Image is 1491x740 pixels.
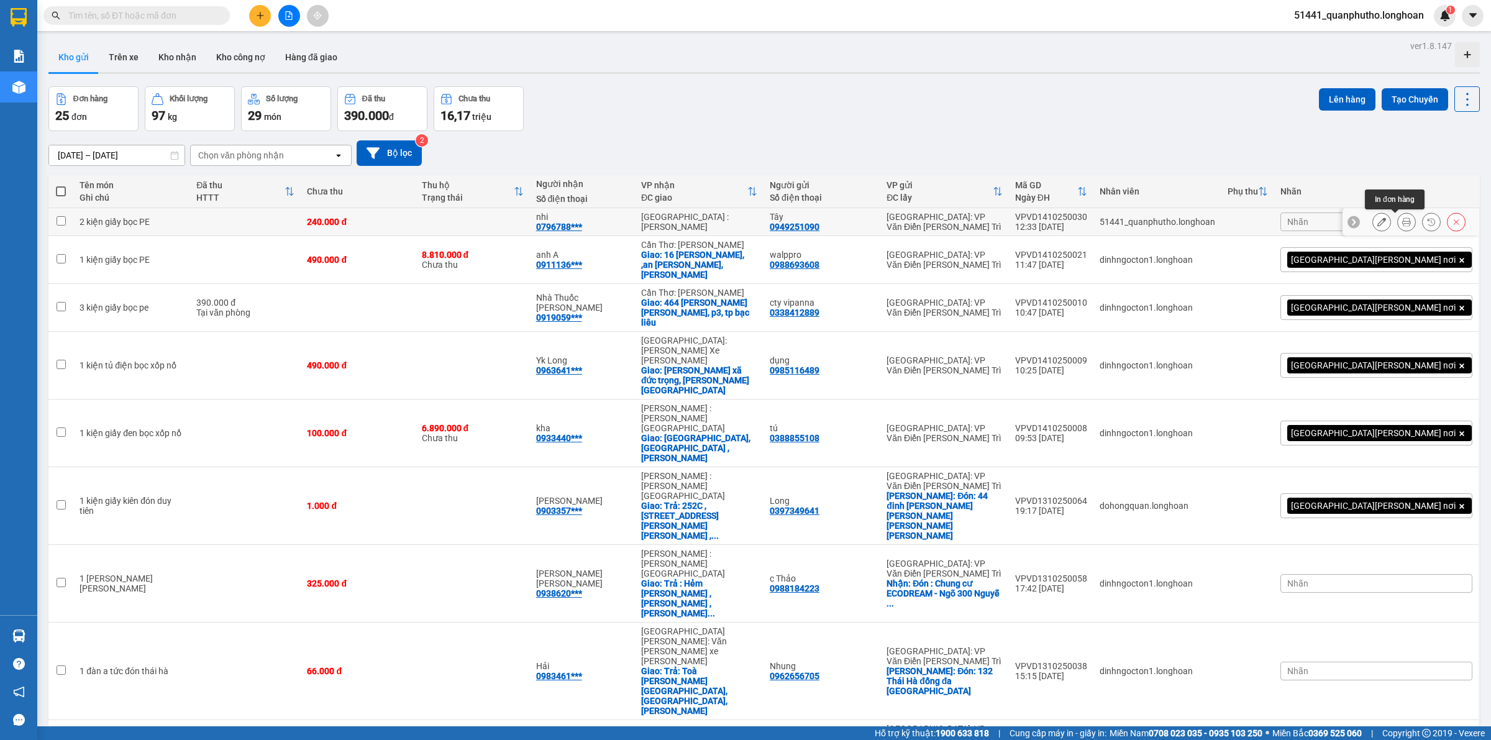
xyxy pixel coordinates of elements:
[307,578,409,588] div: 325.000 đ
[307,217,409,227] div: 240.000 đ
[770,212,874,222] div: Tây
[152,108,165,123] span: 97
[80,360,184,370] div: 1 kiện tủ điện bọc xốp nổ
[1100,217,1215,227] div: 51441_quanphutho.longhoan
[1467,10,1479,21] span: caret-down
[536,569,629,588] div: Bình Yên Chupp
[198,149,284,162] div: Chọn văn phòng nhận
[887,666,1003,696] div: Nhận: Đón: 132 Thái Hà đống đa hà nội
[256,11,265,20] span: plus
[307,186,409,196] div: Chưa thu
[1015,298,1087,308] div: VPVD1410250010
[422,423,524,443] div: Chưa thu
[887,298,1003,317] div: [GEOGRAPHIC_DATA]: VP Văn Điển [PERSON_NAME] Trì
[887,212,1003,232] div: [GEOGRAPHIC_DATA]: VP Văn Điển [PERSON_NAME] Trì
[196,298,294,308] div: 390.000 đ
[641,288,757,298] div: Cần Thơ: [PERSON_NAME]
[80,496,184,516] div: 1 kiện giấy kiên đón duy tiên
[770,661,874,671] div: Nhung
[344,108,389,123] span: 390.000
[770,180,874,190] div: Người gửi
[337,86,427,131] button: Đã thu390.000đ
[1287,666,1308,676] span: Nhãn
[472,112,491,122] span: triệu
[887,193,993,203] div: ĐC lấy
[168,112,177,122] span: kg
[1015,212,1087,222] div: VPVD1410250030
[1265,731,1269,736] span: ⚪️
[770,583,819,593] div: 0988184223
[80,180,184,190] div: Tên món
[641,212,757,232] div: [GEOGRAPHIC_DATA] : [PERSON_NAME]
[536,355,629,365] div: Yk Long
[416,134,428,147] sup: 2
[307,666,409,676] div: 66.000 đ
[711,531,719,541] span: ...
[641,336,757,365] div: [GEOGRAPHIC_DATA]: [PERSON_NAME] Xe [PERSON_NAME]
[1221,175,1274,208] th: Toggle SortBy
[536,250,629,260] div: anh A
[1462,5,1484,27] button: caret-down
[68,9,215,22] input: Tìm tên, số ĐT hoặc mã đơn
[1100,303,1215,313] div: dinhngocton1.longhoan
[770,433,819,443] div: 0388855108
[770,423,874,433] div: tú
[635,175,764,208] th: Toggle SortBy
[248,108,262,123] span: 29
[458,94,490,103] div: Chưa thu
[80,193,184,203] div: Ghi chú
[12,50,25,63] img: solution-icon
[770,222,819,232] div: 0949251090
[170,94,207,103] div: Khối lượng
[887,559,1003,578] div: [GEOGRAPHIC_DATA]: VP Văn Điển [PERSON_NAME] Trì
[641,549,757,578] div: [PERSON_NAME] : [PERSON_NAME][GEOGRAPHIC_DATA]
[362,94,385,103] div: Đã thu
[307,428,409,438] div: 100.000 đ
[536,423,629,433] div: kha
[80,428,184,438] div: 1 kiện giấy đen bọc xốp nổ
[1291,254,1456,265] span: [GEOGRAPHIC_DATA][PERSON_NAME] nơi
[887,355,1003,375] div: [GEOGRAPHIC_DATA]: VP Văn Điển [PERSON_NAME] Trì
[936,728,989,738] strong: 1900 633 818
[264,112,281,122] span: món
[1100,360,1215,370] div: dinhngocton1.longhoan
[1287,578,1308,588] span: Nhãn
[357,140,422,166] button: Bộ lọc
[887,491,1003,541] div: Nhận: Đón: 44 đinh tiên hoàng duy minh duy tiên hà nam
[313,11,322,20] span: aim
[1015,180,1077,190] div: Mã GD
[13,658,25,670] span: question-circle
[196,308,294,317] div: Tại văn phòng
[422,250,524,260] div: 8.810.000 đ
[770,355,874,365] div: dụng
[536,661,629,671] div: Hải
[1410,39,1452,53] div: ver 1.8.147
[1100,501,1215,511] div: dohongquan.longhoan
[1291,302,1456,313] span: [GEOGRAPHIC_DATA][PERSON_NAME] nơi
[13,686,25,698] span: notification
[196,180,285,190] div: Đã thu
[422,423,524,433] div: 6.890.000 đ
[1365,190,1425,209] div: In đơn hàng
[440,108,470,123] span: 16,17
[536,212,629,222] div: nhi
[887,180,993,190] div: VP gửi
[1015,506,1087,516] div: 19:17 [DATE]
[887,471,1003,491] div: [GEOGRAPHIC_DATA]: VP Văn Điển [PERSON_NAME] Trì
[249,5,271,27] button: plus
[641,193,747,203] div: ĐC giao
[148,42,206,72] button: Kho nhận
[708,608,715,618] span: ...
[1291,500,1456,511] span: [GEOGRAPHIC_DATA][PERSON_NAME] nơi
[80,303,184,313] div: 3 kiện giấy bọc pe
[770,193,874,203] div: Số điện thoại
[1015,355,1087,365] div: VPVD1410250009
[52,11,60,20] span: search
[1110,726,1262,740] span: Miền Nam
[80,573,184,593] div: 1 kiện a hùng đón nguyễn xiển
[1291,360,1456,371] span: [GEOGRAPHIC_DATA][PERSON_NAME] nơi
[641,626,757,666] div: [GEOGRAPHIC_DATA][PERSON_NAME]: Văn [PERSON_NAME] xe [PERSON_NAME]
[1382,88,1448,111] button: Tạo Chuyến
[641,501,757,541] div: Giao: Trả: 252C , Tổ 8 , Khu phố Miễu , Phường Phước Tân , Tỉnh Đồng Nai
[55,108,69,123] span: 25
